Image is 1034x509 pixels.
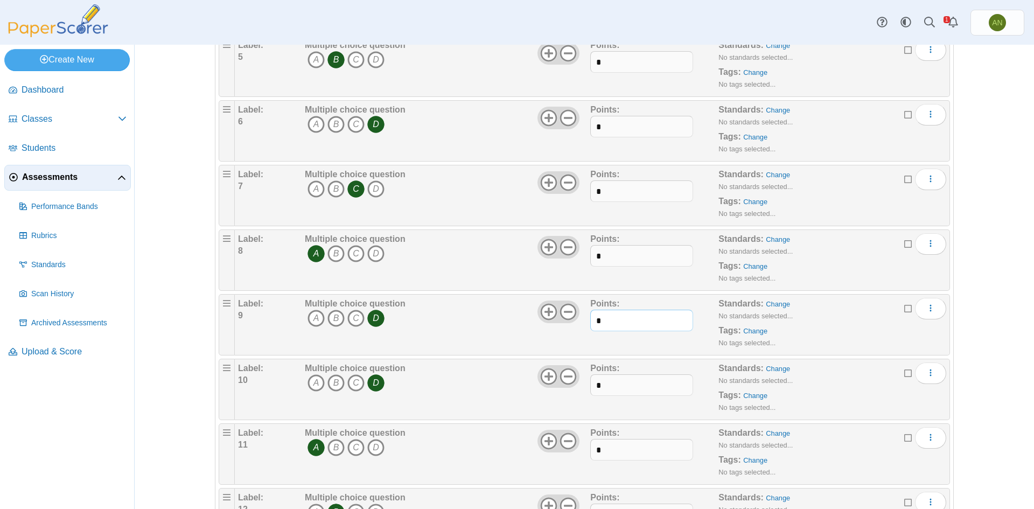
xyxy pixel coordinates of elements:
[327,374,345,392] i: B
[718,299,764,308] b: Standards:
[766,365,790,373] a: Change
[4,107,131,133] a: Classes
[347,180,365,198] i: C
[590,234,619,243] b: Points:
[367,374,385,392] i: D
[238,375,248,385] b: 10
[915,169,946,190] button: More options
[238,299,263,308] b: Label:
[4,78,131,103] a: Dashboard
[718,40,764,50] b: Standards:
[915,427,946,449] button: More options
[305,493,406,502] b: Multiple choice question
[970,10,1024,36] a: Abby Nance
[718,118,793,126] small: No standards selected...
[718,183,793,191] small: No standards selected...
[743,456,767,464] a: Change
[718,339,775,347] small: No tags selected...
[327,310,345,327] i: B
[718,197,740,206] b: Tags:
[743,68,767,76] a: Change
[718,376,793,385] small: No standards selected...
[766,235,790,243] a: Change
[238,234,263,243] b: Label:
[590,364,619,373] b: Points:
[766,41,790,50] a: Change
[590,170,619,179] b: Points:
[718,145,775,153] small: No tags selected...
[15,194,131,220] a: Performance Bands
[743,392,767,400] a: Change
[718,364,764,373] b: Standards:
[4,136,131,162] a: Students
[308,374,325,392] i: A
[718,326,740,335] b: Tags:
[743,327,767,335] a: Change
[4,339,131,365] a: Upload & Score
[367,116,385,133] i: D
[743,262,767,270] a: Change
[15,310,131,336] a: Archived Assessments
[590,105,619,114] b: Points:
[238,105,263,114] b: Label:
[989,14,1006,31] span: Abby Nance
[305,364,406,373] b: Multiple choice question
[305,105,406,114] b: Multiple choice question
[4,4,112,37] img: PaperScorer
[915,104,946,125] button: More options
[367,180,385,198] i: D
[31,201,127,212] span: Performance Bands
[219,359,235,420] div: Drag handle
[22,346,127,358] span: Upload & Score
[308,310,325,327] i: A
[308,180,325,198] i: A
[219,36,235,97] div: Drag handle
[219,100,235,162] div: Drag handle
[327,51,345,68] i: B
[238,52,243,61] b: 5
[718,67,740,76] b: Tags:
[305,428,406,437] b: Multiple choice question
[347,374,365,392] i: C
[31,231,127,241] span: Rubrics
[327,180,345,198] i: B
[15,223,131,249] a: Rubrics
[718,53,793,61] small: No standards selected...
[308,116,325,133] i: A
[941,11,965,34] a: Alerts
[718,455,740,464] b: Tags:
[367,439,385,456] i: D
[327,245,345,262] i: B
[347,439,365,456] i: C
[743,133,767,141] a: Change
[238,40,263,50] b: Label:
[347,245,365,262] i: C
[590,299,619,308] b: Points:
[915,298,946,319] button: More options
[766,300,790,308] a: Change
[238,364,263,373] b: Label:
[305,40,406,50] b: Multiple choice question
[590,40,619,50] b: Points:
[238,170,263,179] b: Label:
[718,403,775,412] small: No tags selected...
[238,246,243,255] b: 8
[718,493,764,502] b: Standards:
[22,171,117,183] span: Assessments
[718,468,775,476] small: No tags selected...
[766,429,790,437] a: Change
[219,229,235,291] div: Drag handle
[238,311,243,320] b: 9
[766,171,790,179] a: Change
[31,260,127,270] span: Standards
[718,261,740,270] b: Tags:
[718,247,793,255] small: No standards selected...
[347,116,365,133] i: C
[238,493,263,502] b: Label:
[327,116,345,133] i: B
[718,80,775,88] small: No tags selected...
[31,289,127,299] span: Scan History
[31,318,127,329] span: Archived Assessments
[915,39,946,61] button: More options
[308,51,325,68] i: A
